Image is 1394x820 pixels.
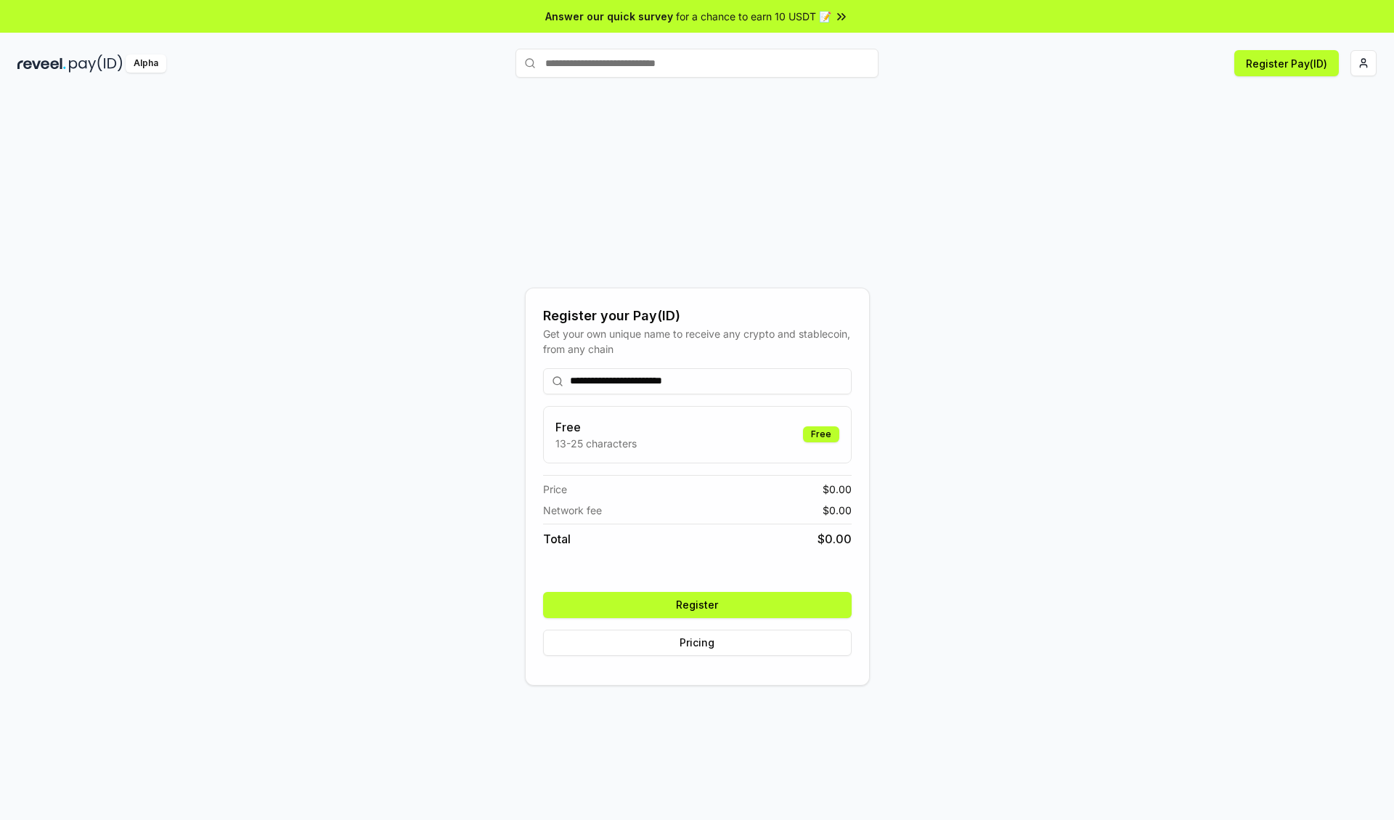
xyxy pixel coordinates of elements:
[823,503,852,518] span: $ 0.00
[543,630,852,656] button: Pricing
[126,54,166,73] div: Alpha
[69,54,123,73] img: pay_id
[17,54,66,73] img: reveel_dark
[543,306,852,326] div: Register your Pay(ID)
[555,436,637,451] p: 13-25 characters
[543,326,852,357] div: Get your own unique name to receive any crypto and stablecoin, from any chain
[543,482,567,497] span: Price
[543,592,852,618] button: Register
[555,418,637,436] h3: Free
[545,9,673,24] span: Answer our quick survey
[1234,50,1339,76] button: Register Pay(ID)
[543,503,602,518] span: Network fee
[676,9,831,24] span: for a chance to earn 10 USDT 📝
[818,530,852,548] span: $ 0.00
[803,426,839,442] div: Free
[823,482,852,497] span: $ 0.00
[543,530,571,548] span: Total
